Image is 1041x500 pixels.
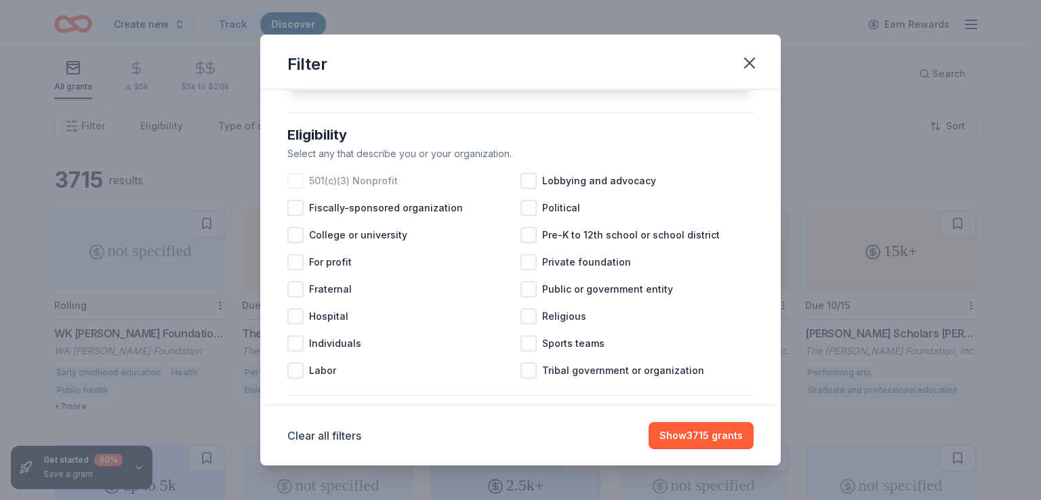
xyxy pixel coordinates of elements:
span: Labor [309,362,336,379]
span: Fiscally-sponsored organization [309,200,463,216]
span: Sports teams [542,335,605,352]
div: Eligibility [287,124,754,146]
span: Hospital [309,308,348,325]
span: Tribal government or organization [542,362,704,379]
span: Private foundation [542,254,631,270]
div: Select any that describe you or your organization. [287,146,754,162]
span: Religious [542,308,586,325]
button: Show3715 grants [649,422,754,449]
span: Political [542,200,580,216]
span: Lobbying and advocacy [542,173,656,189]
span: College or university [309,227,407,243]
span: Pre-K to 12th school or school district [542,227,720,243]
span: For profit [309,254,352,270]
span: 501(c)(3) Nonprofit [309,173,398,189]
span: Individuals [309,335,361,352]
div: Filter [287,54,327,75]
span: Fraternal [309,281,352,297]
button: Clear all filters [287,428,361,444]
span: Public or government entity [542,281,673,297]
